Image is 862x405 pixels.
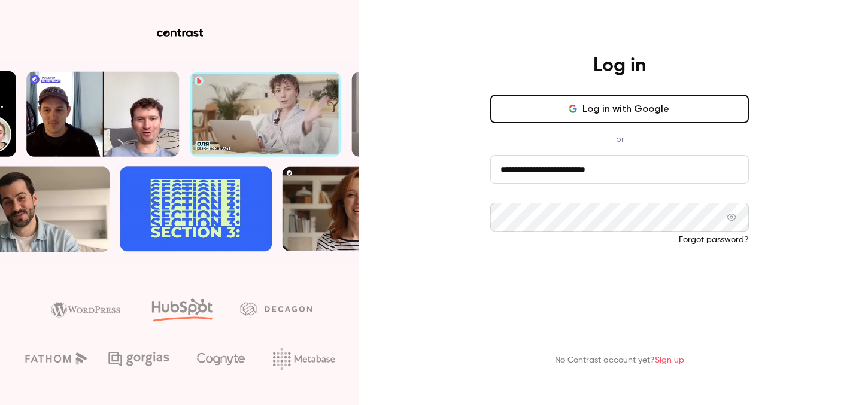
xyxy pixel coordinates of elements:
img: decagon [240,302,312,315]
span: or [610,133,630,145]
button: Log in [490,265,749,294]
a: Forgot password? [679,236,749,244]
h4: Log in [593,54,646,78]
a: Sign up [655,356,684,364]
p: No Contrast account yet? [555,354,684,367]
button: Log in with Google [490,95,749,123]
